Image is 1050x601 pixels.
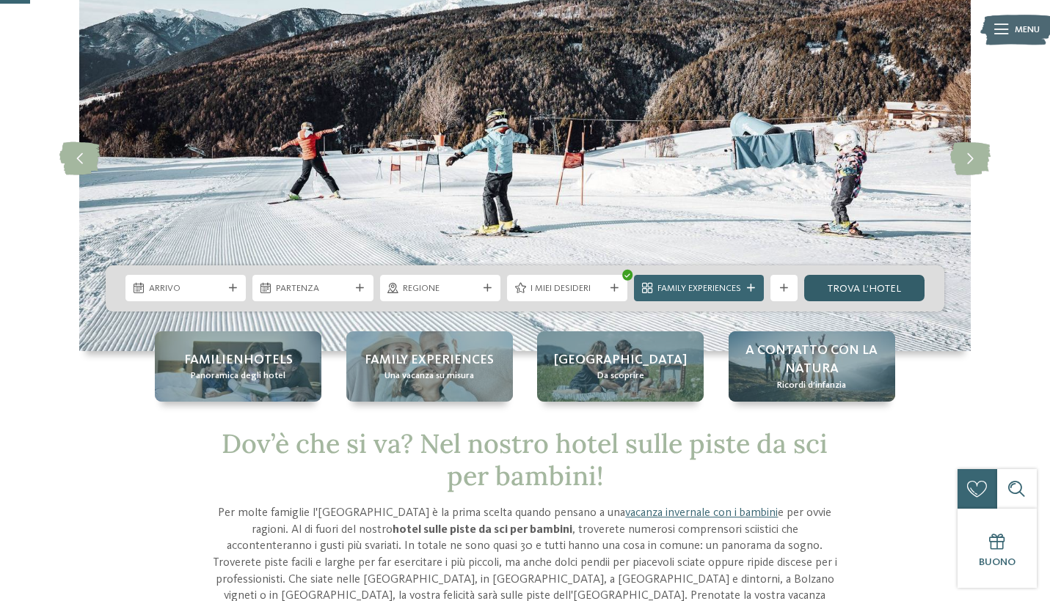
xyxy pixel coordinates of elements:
span: Partenza [276,282,350,295]
span: A contatto con la natura [742,342,882,378]
span: [GEOGRAPHIC_DATA] [554,351,687,369]
span: Arrivo [149,282,223,295]
span: Dov’è che si va? Nel nostro hotel sulle piste da sci per bambini! [222,427,828,492]
a: Buono [958,509,1037,588]
a: Hotel sulle piste da sci per bambini: divertimento senza confini Family experiences Una vacanza s... [346,331,513,402]
strong: hotel sulle piste da sci per bambini [393,524,572,536]
span: Buono [979,557,1016,567]
a: Hotel sulle piste da sci per bambini: divertimento senza confini Familienhotels Panoramica degli ... [155,331,321,402]
span: Ricordi d’infanzia [777,379,846,392]
span: I miei desideri [531,282,605,295]
a: Hotel sulle piste da sci per bambini: divertimento senza confini [GEOGRAPHIC_DATA] Da scoprire [537,331,704,402]
span: Una vacanza su misura [384,369,474,383]
span: Panoramica degli hotel [191,369,285,383]
span: Family experiences [365,351,494,369]
span: Da scoprire [597,369,644,383]
span: Regione [403,282,477,295]
span: Family Experiences [657,282,741,295]
a: trova l’hotel [804,275,925,301]
a: Hotel sulle piste da sci per bambini: divertimento senza confini A contatto con la natura Ricordi... [729,331,895,402]
a: vacanza invernale con i bambini [625,507,778,519]
span: Familienhotels [184,351,293,369]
